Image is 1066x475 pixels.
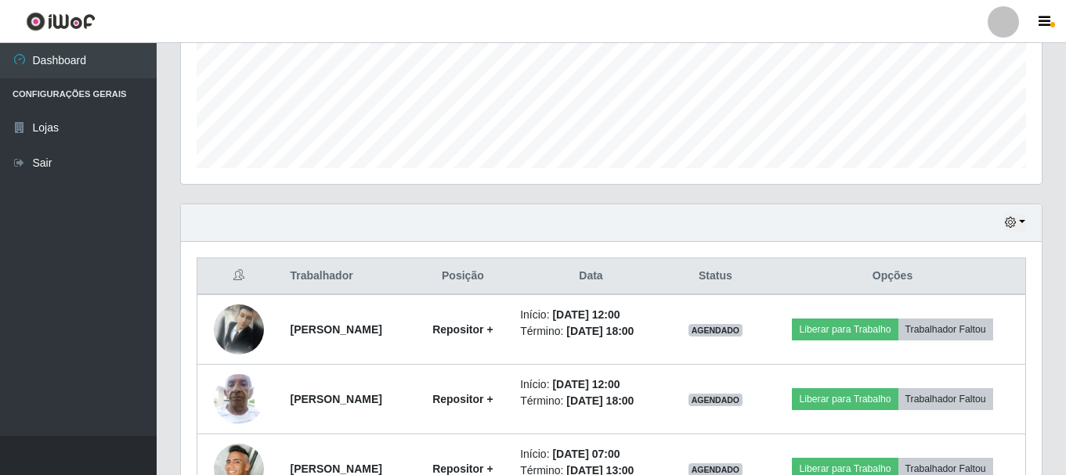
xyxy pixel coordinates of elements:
li: Início: [520,446,662,462]
strong: Repositor + [432,393,493,405]
th: Status [671,258,760,295]
strong: [PERSON_NAME] [291,323,382,336]
button: Liberar para Trabalho [792,388,898,410]
li: Início: [520,376,662,393]
time: [DATE] 18:00 [566,325,634,337]
th: Trabalhador [281,258,415,295]
button: Liberar para Trabalho [792,318,898,340]
time: [DATE] 18:00 [566,394,634,407]
button: Trabalhador Faltou [898,388,993,410]
strong: [PERSON_NAME] [291,393,382,405]
time: [DATE] 12:00 [552,308,620,321]
img: CoreUI Logo [26,12,96,31]
time: [DATE] 12:00 [552,378,620,390]
strong: Repositor + [432,323,493,336]
span: AGENDADO [688,394,743,406]
span: AGENDADO [688,324,743,336]
button: Trabalhador Faltou [898,318,993,340]
th: Opções [760,258,1025,295]
li: Término: [520,393,662,409]
time: [DATE] 07:00 [552,448,620,460]
li: Término: [520,323,662,340]
strong: [PERSON_NAME] [291,462,382,475]
th: Posição [415,258,511,295]
img: 1673095734816.jpeg [214,304,264,354]
li: Início: [520,307,662,323]
th: Data [511,258,671,295]
img: 1743965211684.jpeg [214,365,264,432]
strong: Repositor + [432,462,493,475]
